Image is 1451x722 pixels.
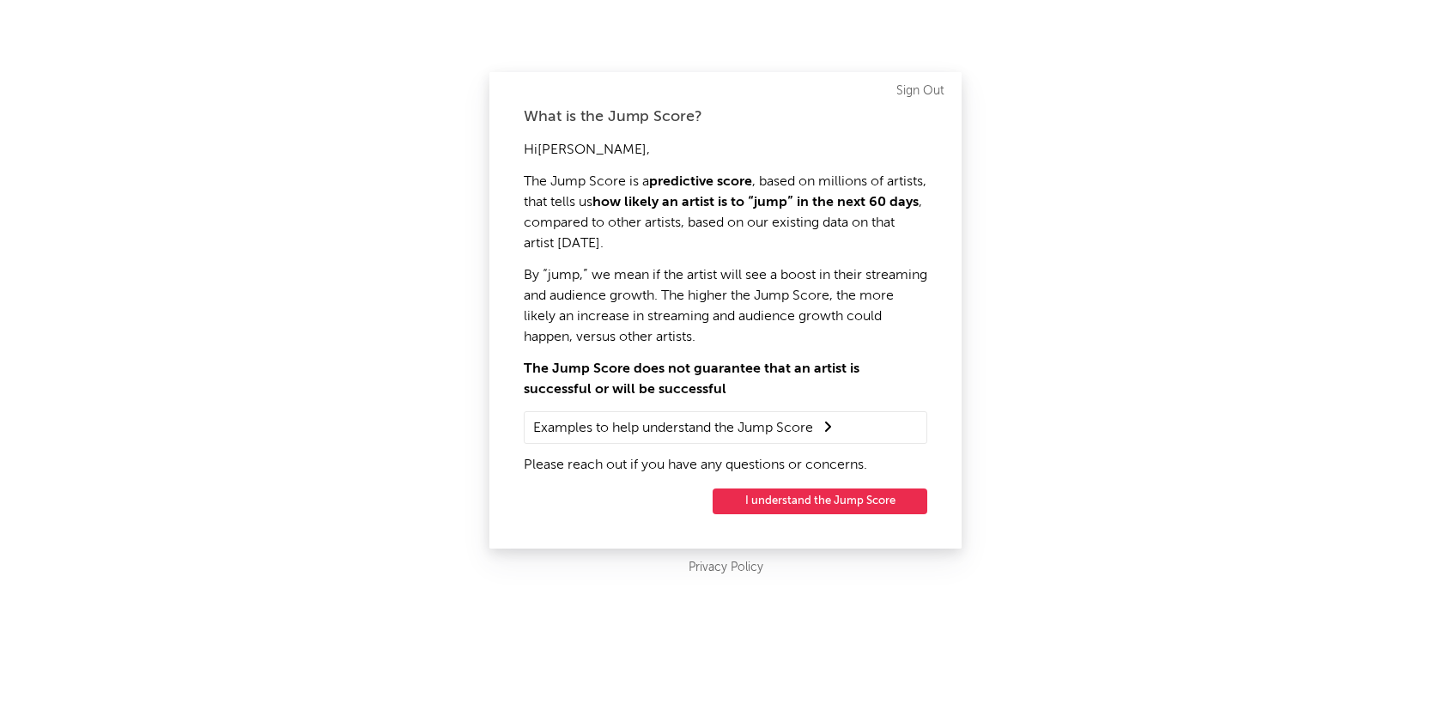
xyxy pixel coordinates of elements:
strong: how likely an artist is to “jump” in the next 60 days [592,196,919,209]
p: Hi [PERSON_NAME] , [524,140,927,161]
p: The Jump Score is a , based on millions of artists, that tells us , compared to other artists, ba... [524,172,927,254]
div: What is the Jump Score? [524,106,927,127]
strong: predictive score [649,175,752,189]
p: By “jump,” we mean if the artist will see a boost in their streaming and audience growth. The hig... [524,265,927,348]
a: Privacy Policy [689,557,763,579]
button: I understand the Jump Score [713,488,927,514]
a: Sign Out [896,81,944,101]
p: Please reach out if you have any questions or concerns. [524,455,927,476]
strong: The Jump Score does not guarantee that an artist is successful or will be successful [524,362,859,397]
summary: Examples to help understand the Jump Score [533,416,918,439]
